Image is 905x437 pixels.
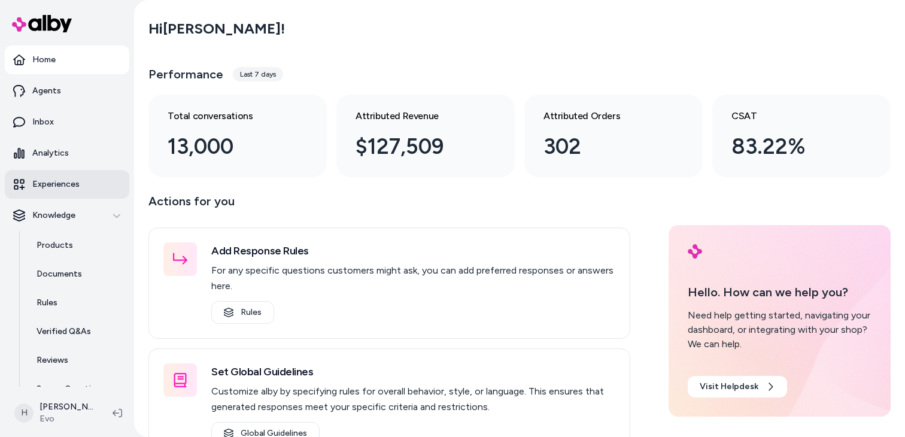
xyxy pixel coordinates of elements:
p: Inbox [32,116,54,128]
img: alby Logo [688,244,702,259]
button: Knowledge [5,201,129,230]
div: $127,509 [356,131,476,163]
img: alby Logo [12,15,72,32]
p: Agents [32,85,61,97]
span: H [14,403,34,423]
div: 83.22% [731,131,852,163]
p: Reviews [37,354,68,366]
p: Experiences [32,178,80,190]
div: Last 7 days [233,67,283,81]
div: 302 [543,131,664,163]
a: Products [25,231,129,260]
h3: Attributed Revenue [356,109,476,123]
a: CSAT 83.22% [712,95,891,177]
a: Attributed Revenue $127,509 [336,95,515,177]
p: Analytics [32,147,69,159]
a: Home [5,45,129,74]
a: Documents [25,260,129,289]
h3: Set Global Guidelines [211,363,615,380]
p: Customize alby by specifying rules for overall behavior, style, or language. This ensures that ge... [211,384,615,415]
p: Home [32,54,56,66]
span: Evo [40,413,93,425]
h3: CSAT [731,109,852,123]
button: H[PERSON_NAME]Evo [7,394,103,432]
div: Need help getting started, navigating your dashboard, or integrating with your shop? We can help. [688,308,871,351]
p: Hello. How can we help you? [688,283,871,301]
a: Analytics [5,139,129,168]
a: Reviews [25,346,129,375]
a: Experiences [5,170,129,199]
a: Attributed Orders 302 [524,95,703,177]
a: Rules [25,289,129,317]
a: Total conversations 13,000 [148,95,327,177]
h3: Total conversations [168,109,288,123]
p: Rules [37,297,57,309]
p: Products [37,239,73,251]
a: Survey Questions [25,375,129,403]
p: Knowledge [32,210,75,221]
p: Survey Questions [37,383,105,395]
a: Agents [5,77,129,105]
h3: Add Response Rules [211,242,615,259]
a: Verified Q&As [25,317,129,346]
a: Rules [211,301,274,324]
a: Visit Helpdesk [688,376,787,397]
h3: Performance [148,66,223,83]
a: Inbox [5,108,129,136]
p: [PERSON_NAME] [40,401,93,413]
div: 13,000 [168,131,288,163]
p: For any specific questions customers might ask, you can add preferred responses or answers here. [211,263,615,294]
p: Documents [37,268,82,280]
p: Actions for you [148,192,630,220]
p: Verified Q&As [37,326,91,338]
h3: Attributed Orders [543,109,664,123]
h2: Hi [PERSON_NAME] ! [148,20,285,38]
